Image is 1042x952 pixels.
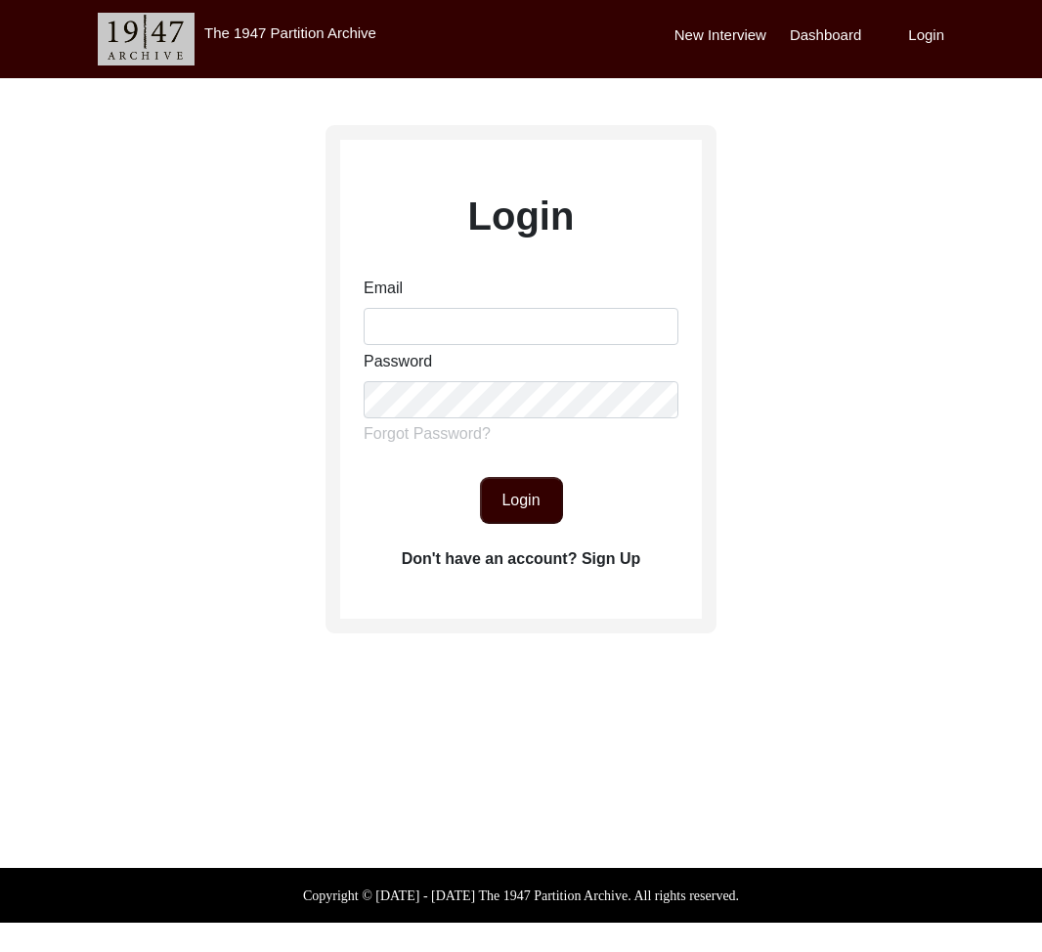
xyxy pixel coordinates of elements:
label: New Interview [674,24,766,47]
label: Login [468,187,575,245]
label: Password [364,350,432,373]
label: Copyright © [DATE] - [DATE] The 1947 Partition Archive. All rights reserved. [303,886,739,906]
label: Forgot Password? [364,422,491,446]
button: Login [480,477,563,524]
label: Dashboard [790,24,861,47]
label: The 1947 Partition Archive [204,24,376,41]
label: Don't have an account? Sign Up [402,547,641,571]
img: header-logo.png [98,13,195,65]
label: Login [908,24,944,47]
label: Email [364,277,403,300]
